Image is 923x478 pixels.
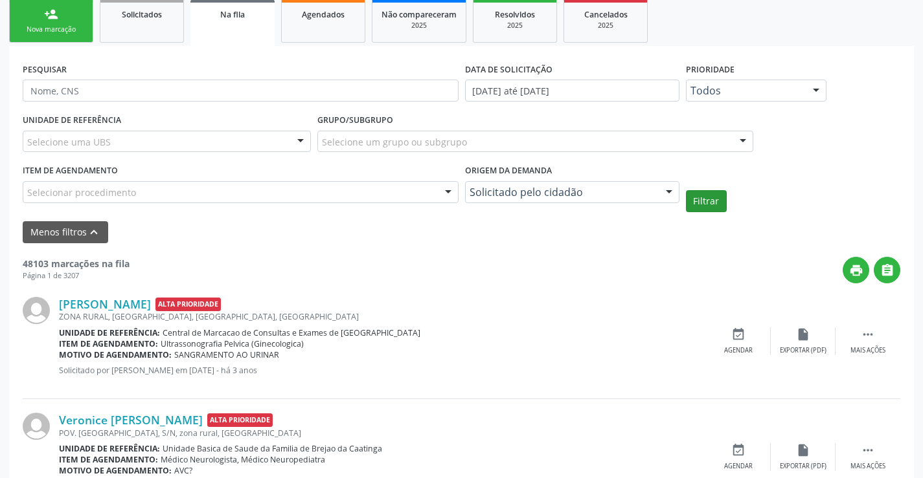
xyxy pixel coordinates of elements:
span: AVC? [174,465,192,476]
div: 2025 [483,21,547,30]
div: Exportar (PDF) [780,346,826,355]
b: Motivo de agendamento: [59,465,172,476]
span: Todos [690,84,801,97]
i: event_available [731,327,746,342]
div: 2025 [573,21,638,30]
span: Solicitado pelo cidadão [470,186,653,199]
div: person_add [44,7,58,21]
span: Unidade Basica de Saude da Familia de Brejao da Caatinga [163,443,382,454]
span: Agendados [302,9,345,20]
strong: 48103 marcações na fila [23,257,130,270]
span: Selecione um grupo ou subgrupo [322,135,467,149]
span: Na fila [220,9,245,20]
div: Mais ações [850,462,885,471]
button:  [874,257,900,283]
b: Item de agendamento: [59,454,158,465]
div: Agendar [724,462,753,471]
span: Selecione uma UBS [27,135,111,149]
span: Cancelados [584,9,628,20]
div: ZONA RURAL, [GEOGRAPHIC_DATA], [GEOGRAPHIC_DATA], [GEOGRAPHIC_DATA] [59,311,706,322]
label: Origem da demanda [465,161,552,181]
button: Menos filtroskeyboard_arrow_up [23,221,108,244]
span: Ultrassonografia Pelvica (Ginecologica) [161,338,304,349]
button: print [843,257,869,283]
button: Filtrar [686,190,727,212]
label: PESQUISAR [23,60,67,80]
span: Alta Prioridade [207,413,273,427]
i: insert_drive_file [796,443,810,457]
p: Solicitado por [PERSON_NAME] em [DATE] - há 3 anos [59,365,706,376]
span: Solicitados [122,9,162,20]
div: POV. [GEOGRAPHIC_DATA], S/N, zona rural, [GEOGRAPHIC_DATA] [59,428,706,439]
i: print [849,263,863,277]
b: Unidade de referência: [59,327,160,338]
span: Médico Neurologista, Médico Neuropediatra [161,454,325,465]
label: Item de agendamento [23,161,118,181]
b: Unidade de referência: [59,443,160,454]
span: Resolvidos [495,9,535,20]
i:  [880,263,895,277]
a: Veronice [PERSON_NAME] [59,413,203,427]
img: img [23,413,50,440]
input: Selecione um intervalo [465,80,679,102]
label: Grupo/Subgrupo [317,111,393,131]
div: Agendar [724,346,753,355]
b: Item de agendamento: [59,338,158,349]
i: insert_drive_file [796,327,810,342]
div: Página 1 de 3207 [23,270,130,281]
img: img [23,297,50,324]
label: DATA DE SOLICITAÇÃO [465,60,553,80]
span: Central de Marcacao de Consultas e Exames de [GEOGRAPHIC_DATA] [163,327,420,338]
span: SANGRAMENTO AO URINAR [174,349,279,360]
label: UNIDADE DE REFERÊNCIA [23,111,121,131]
div: 2025 [382,21,457,30]
b: Motivo de agendamento: [59,349,172,360]
span: Alta Prioridade [155,298,221,311]
div: Nova marcação [19,25,84,34]
label: Prioridade [686,60,735,80]
div: Exportar (PDF) [780,462,826,471]
span: Não compareceram [382,9,457,20]
div: Mais ações [850,346,885,355]
i:  [861,327,875,342]
span: Selecionar procedimento [27,186,136,199]
i: keyboard_arrow_up [87,225,101,239]
i: event_available [731,443,746,457]
a: [PERSON_NAME] [59,297,151,311]
i:  [861,443,875,457]
input: Nome, CNS [23,80,459,102]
